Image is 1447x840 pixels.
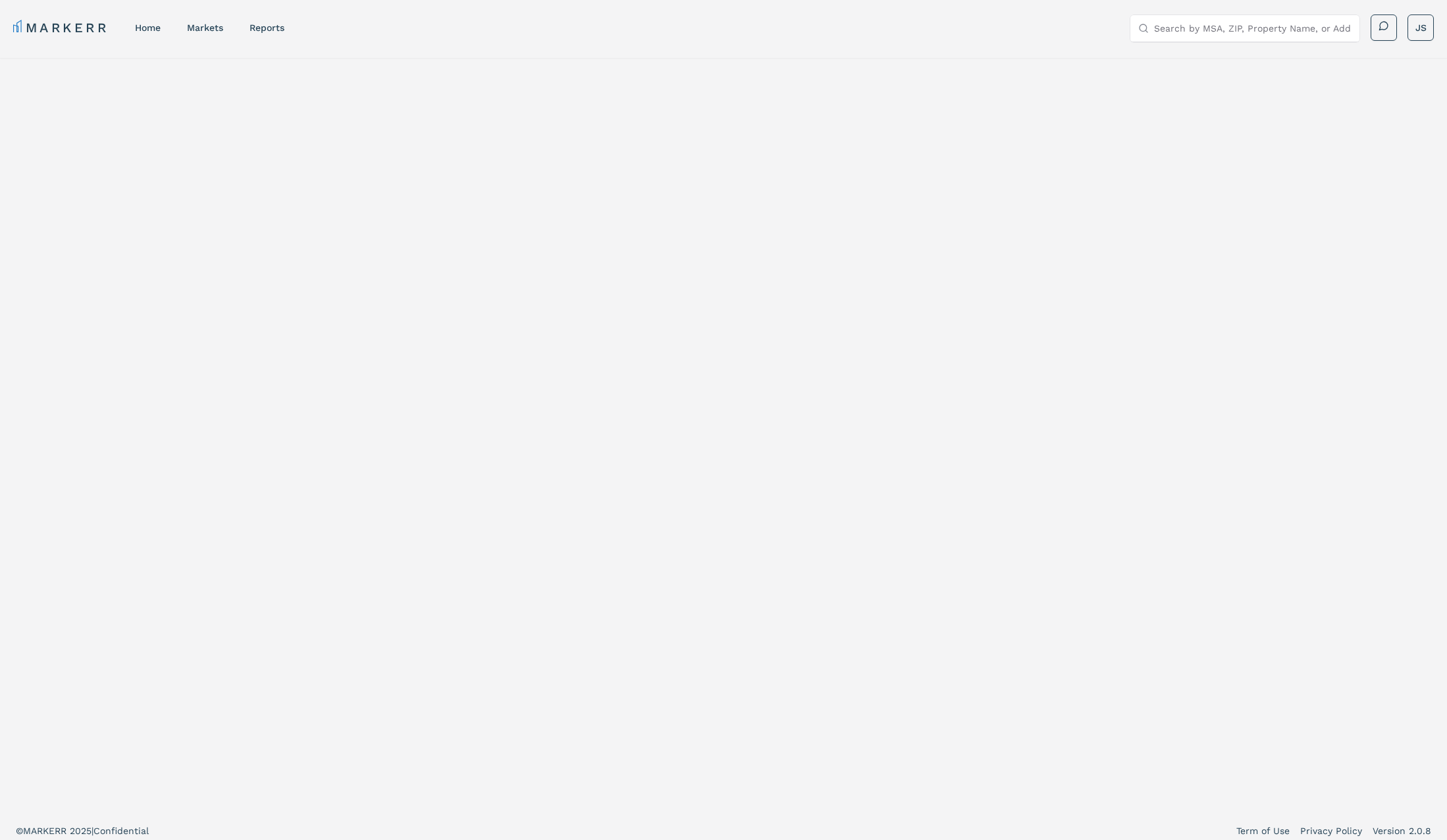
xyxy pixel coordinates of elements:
[13,18,109,37] a: MARKERR
[23,826,70,836] span: MARKERR
[1408,14,1434,41] button: JS
[1236,824,1290,837] a: Term of Use
[250,22,284,33] a: reports
[16,826,23,836] span: ©
[1300,824,1362,837] a: Privacy Policy
[135,22,161,33] a: home
[187,22,223,33] a: markets
[1373,824,1431,837] a: Version 2.0.8
[93,826,149,836] span: Confidential
[1415,21,1427,34] span: JS
[70,826,93,836] span: 2025 |
[1154,15,1352,41] input: Search by MSA, ZIP, Property Name, or Address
